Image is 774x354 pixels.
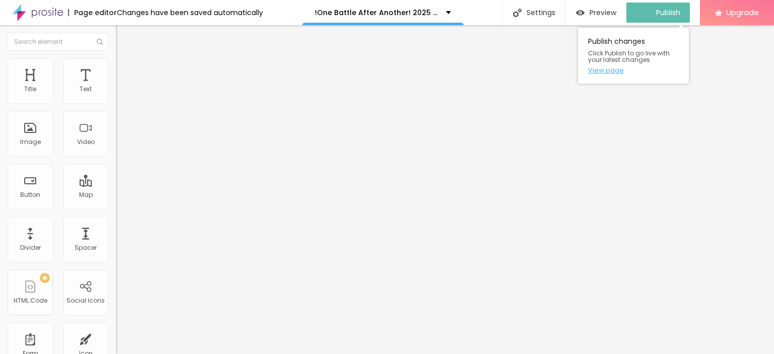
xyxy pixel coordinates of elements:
[588,50,679,63] span: Click Publish to go live with your latest changes.
[20,138,41,146] div: Image
[117,9,263,16] div: Changes have been saved automatically
[315,9,438,16] p: !One Battle After Another! 2025 (FullMovie) Download Mp4moviez 1080p, 720p, 480p & HD English/Hindi
[726,8,759,17] span: Upgrade
[14,297,47,304] div: HTML Code
[588,67,679,74] a: View page
[656,9,680,17] span: Publish
[80,86,92,93] div: Text
[20,244,41,251] div: Divider
[590,9,616,17] span: Preview
[513,9,522,17] img: Icone
[67,297,105,304] div: Social Icons
[24,86,36,93] div: Title
[20,191,40,198] div: Button
[116,25,774,354] iframe: Editor
[75,244,97,251] div: Spacer
[79,191,93,198] div: Map
[578,28,689,84] div: Publish changes
[626,3,690,23] button: Publish
[97,39,103,45] img: Icone
[8,33,108,51] input: Search element
[576,9,585,17] img: view-1.svg
[566,3,626,23] button: Preview
[77,138,95,146] div: Video
[68,9,117,16] div: Page editor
